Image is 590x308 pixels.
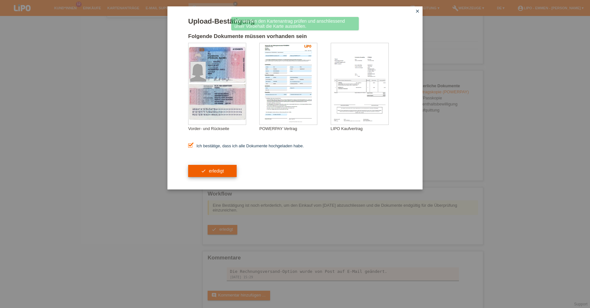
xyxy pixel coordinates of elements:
[259,126,330,131] div: POWERPAY Vertrag
[188,43,246,125] img: upload_document_confirmation_type_id_foreign_empty.png
[331,43,388,125] img: upload_document_confirmation_type_receipt_generic.png
[188,165,237,177] button: check erledigt
[231,17,359,30] div: Wir werden den Kartenantrag prüfen und anschliessend unter Vorbehalt die Karte ausstellen.
[208,54,240,57] div: topalovic
[190,62,206,81] img: foreign_id_photo_female.png
[201,168,206,173] i: check
[260,43,317,125] img: upload_document_confirmation_type_contract_kkg_whitelabel.png
[331,126,402,131] div: LIPO Kaufvertrag
[413,8,422,15] a: close
[188,143,304,148] label: Ich bestätige, dass ich alle Dokumente hochgeladen habe.
[302,44,312,50] img: 39073_print.png
[188,33,402,43] h2: Folgende Dokumente müssen vorhanden sein
[208,57,240,59] div: [PERSON_NAME]
[415,9,420,14] i: close
[209,168,224,173] span: erledigt
[188,126,259,131] div: Vorder- und Rückseite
